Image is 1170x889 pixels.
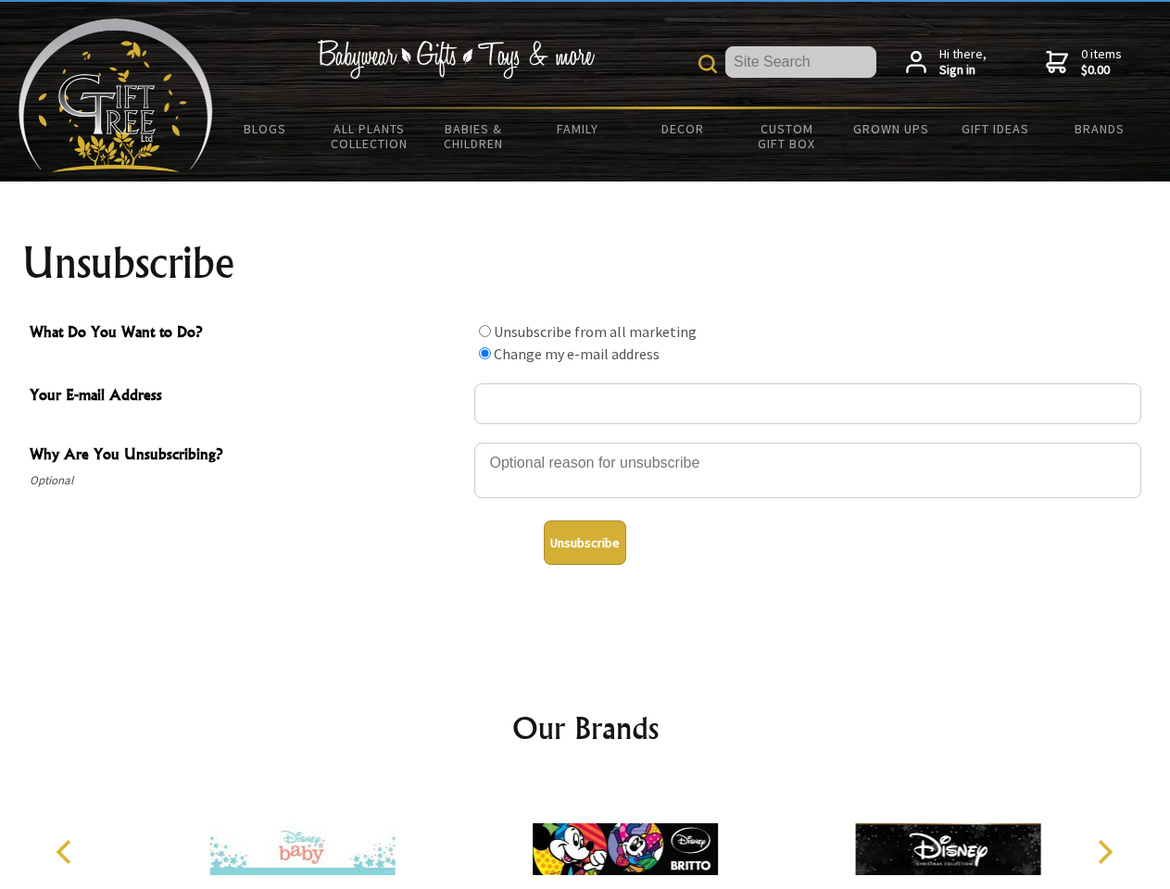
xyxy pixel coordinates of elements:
[479,347,491,359] input: What Do You Want to Do?
[474,383,1141,424] input: Your E-mail Address
[30,320,465,347] span: What Do You Want to Do?
[46,832,87,872] button: Previous
[19,19,213,172] img: Babyware - Gifts - Toys and more...
[421,109,526,163] a: Babies & Children
[479,325,491,337] input: What Do You Want to Do?
[939,62,987,79] strong: Sign in
[37,706,1134,750] h2: Our Brands
[1081,45,1122,79] span: 0 items
[1081,62,1122,79] strong: $0.00
[943,109,1048,148] a: Gift Ideas
[213,109,318,148] a: BLOGS
[1046,46,1122,79] a: 0 items$0.00
[318,109,422,163] a: All Plants Collection
[630,109,735,148] a: Decor
[526,109,631,148] a: Family
[1048,109,1152,148] a: Brands
[30,383,465,410] span: Your E-mail Address
[30,470,465,492] span: Optional
[22,241,1149,285] h1: Unsubscribe
[544,520,626,565] button: Unsubscribe
[1084,832,1125,872] button: Next
[838,109,943,148] a: Grown Ups
[474,443,1141,498] textarea: Why Are You Unsubscribing?
[317,40,595,79] img: Babywear - Gifts - Toys & more
[906,46,987,79] a: Hi there,Sign in
[725,46,876,78] input: Site Search
[939,46,987,79] span: Hi there,
[735,109,839,163] a: Custom Gift Box
[30,443,465,470] span: Why Are You Unsubscribing?
[494,344,660,363] label: Change my e-mail address
[494,322,697,341] label: Unsubscribe from all marketing
[698,55,717,73] img: product search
